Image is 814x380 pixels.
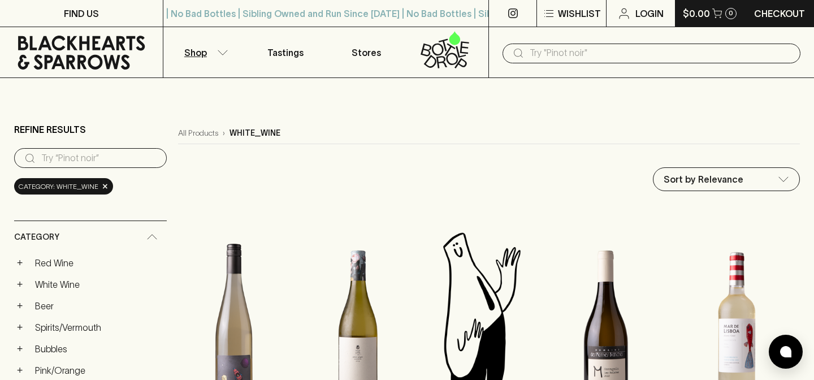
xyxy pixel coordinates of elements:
[230,127,280,139] p: white_wine
[653,168,799,191] div: Sort by Relevance
[14,300,25,312] button: +
[30,318,167,337] a: Spirits/Vermouth
[558,7,601,20] p: Wishlist
[14,279,25,290] button: +
[14,257,25,269] button: +
[352,46,381,59] p: Stores
[14,221,167,253] div: Category
[30,296,167,316] a: Beer
[780,346,791,357] img: bubble-icon
[30,361,167,380] a: Pink/Orange
[30,253,167,273] a: Red Wine
[683,7,710,20] p: $0.00
[163,27,245,77] button: Shop
[14,230,59,244] span: Category
[30,275,167,294] a: White Wine
[41,149,158,167] input: Try “Pinot noir”
[635,7,664,20] p: Login
[14,343,25,355] button: +
[30,339,167,359] a: Bubbles
[223,127,225,139] p: ›
[102,180,109,192] span: ×
[14,365,25,376] button: +
[754,7,805,20] p: Checkout
[664,172,743,186] p: Sort by Relevance
[530,44,791,62] input: Try "Pinot noir"
[14,322,25,333] button: +
[267,46,304,59] p: Tastings
[19,181,98,192] span: Category: white_wine
[326,27,408,77] a: Stores
[729,10,733,16] p: 0
[178,127,218,139] a: All Products
[184,46,207,59] p: Shop
[14,123,86,136] p: Refine Results
[245,27,326,77] a: Tastings
[64,7,99,20] p: FIND US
